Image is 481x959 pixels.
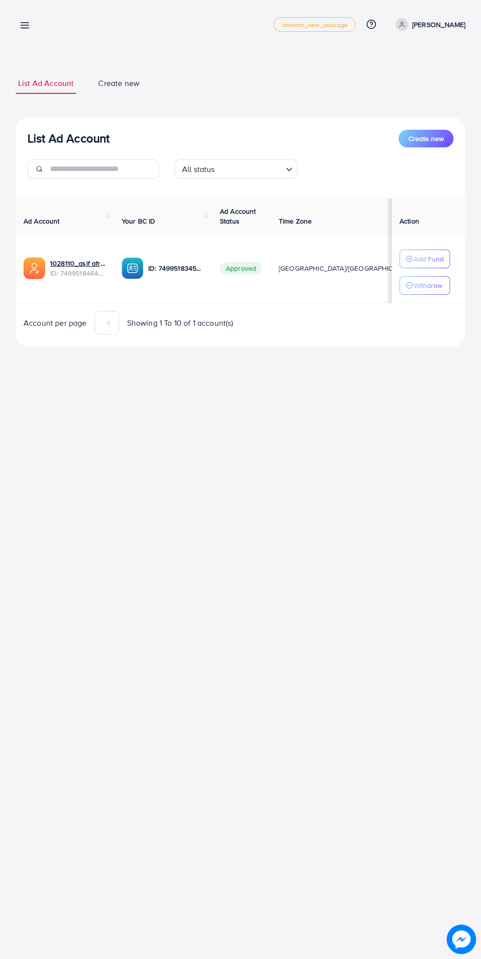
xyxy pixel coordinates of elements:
span: All status [180,162,217,176]
span: adreach_new_package [282,22,347,28]
span: Showing 1 To 10 of 1 account(s) [127,317,234,329]
img: ic-ads-acc.e4c84228.svg [24,257,45,279]
span: Approved [220,262,262,275]
p: [PERSON_NAME] [412,19,465,30]
div: Search for option [175,159,297,179]
img: image [447,925,476,954]
span: ID: 7499518464319782928 [50,268,106,278]
p: Withdraw [414,280,442,291]
span: Time Zone [279,216,312,226]
button: Withdraw [400,276,450,295]
span: Create new [98,78,139,89]
span: Action [400,216,419,226]
span: List Ad Account [18,78,74,89]
a: [PERSON_NAME] [392,18,465,31]
span: [GEOGRAPHIC_DATA]/[GEOGRAPHIC_DATA] [279,263,415,273]
a: adreach_new_package [273,17,356,32]
h3: List Ad Account [27,131,109,145]
a: 1028110_asif afridi_1746117718273 [50,258,106,268]
span: Ad Account [24,216,60,226]
p: Add Fund [414,253,444,265]
span: Account per page [24,317,87,329]
span: Your BC ID [122,216,156,226]
input: Search for option [218,160,282,176]
img: ic-ba-acc.ded83a64.svg [122,257,143,279]
button: Create new [399,130,454,147]
span: Ad Account Status [220,206,256,226]
p: ID: 7499518345713188865 [148,262,204,274]
div: <span class='underline'>1028110_asif afridi_1746117718273</span></br>7499518464319782928 [50,258,106,279]
button: Add Fund [400,250,450,268]
span: Create new [408,134,444,143]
